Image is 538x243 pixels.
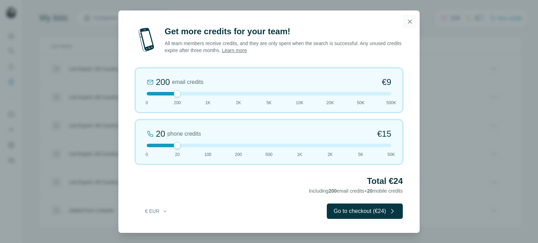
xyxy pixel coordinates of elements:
span: 5K [267,100,272,106]
span: 10K [296,100,303,106]
span: 50K [357,100,364,106]
span: phone credits [167,130,201,138]
span: 200 [329,188,337,194]
span: 50K [387,151,395,158]
span: 0 [146,151,148,158]
img: mobile-phone [135,26,158,54]
div: 200 [156,77,170,88]
span: Including email credits + mobile credits [309,188,403,194]
span: 1K [297,151,302,158]
span: 20K [326,100,334,106]
button: Go to checkout (€24) [327,203,403,219]
h2: Total €24 [135,176,403,187]
div: 20 [156,128,165,140]
span: €15 [377,128,391,140]
p: All team members receive credits, and they are only spent when the search is successful. Any unus... [165,40,403,54]
span: €9 [382,77,391,88]
span: 200 [174,100,181,106]
span: 500 [265,151,273,158]
span: 20 [367,188,373,194]
span: email credits [172,78,204,86]
span: 0 [146,100,148,106]
span: 500K [386,100,396,106]
span: 5K [358,151,363,158]
span: 2K [327,151,333,158]
span: 100 [204,151,211,158]
span: 200 [235,151,242,158]
button: € EUR [140,205,173,217]
span: 20 [175,151,180,158]
span: 1K [205,100,211,106]
span: 2K [236,100,241,106]
a: Learn more [222,48,247,53]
